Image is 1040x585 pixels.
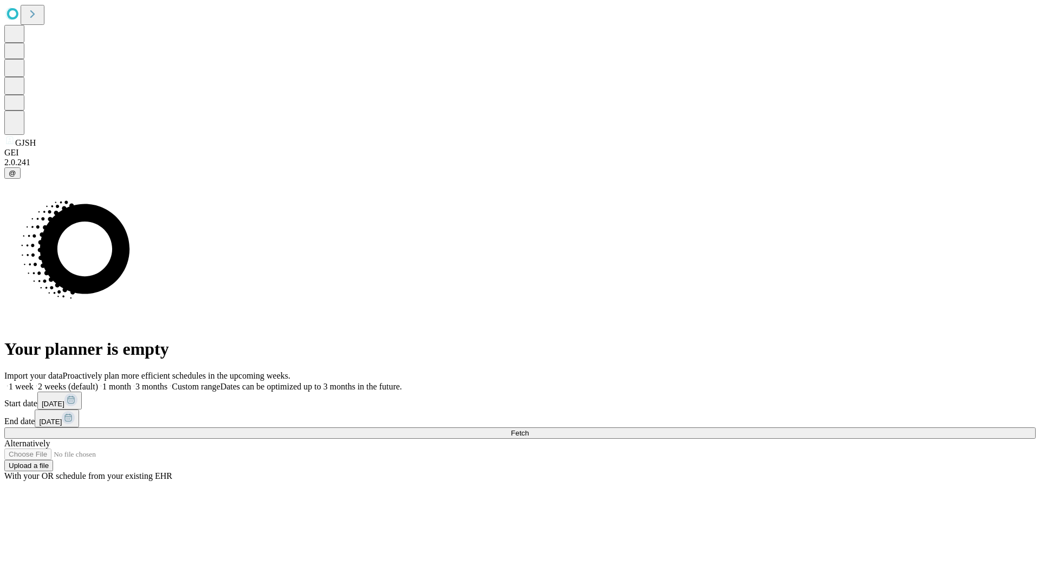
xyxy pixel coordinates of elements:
div: Start date [4,392,1036,409]
button: @ [4,167,21,179]
span: Proactively plan more efficient schedules in the upcoming weeks. [63,371,290,380]
h1: Your planner is empty [4,339,1036,359]
div: 2.0.241 [4,158,1036,167]
button: [DATE] [35,409,79,427]
span: 2 weeks (default) [38,382,98,391]
span: With your OR schedule from your existing EHR [4,471,172,480]
button: [DATE] [37,392,82,409]
span: @ [9,169,16,177]
button: Upload a file [4,460,53,471]
span: Fetch [511,429,529,437]
button: Fetch [4,427,1036,439]
div: End date [4,409,1036,427]
span: Import your data [4,371,63,380]
span: GJSH [15,138,36,147]
span: Alternatively [4,439,50,448]
span: 1 month [102,382,131,391]
span: Custom range [172,382,220,391]
div: GEI [4,148,1036,158]
span: [DATE] [42,400,64,408]
span: [DATE] [39,418,62,426]
span: 1 week [9,382,34,391]
span: 3 months [135,382,167,391]
span: Dates can be optimized up to 3 months in the future. [220,382,402,391]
